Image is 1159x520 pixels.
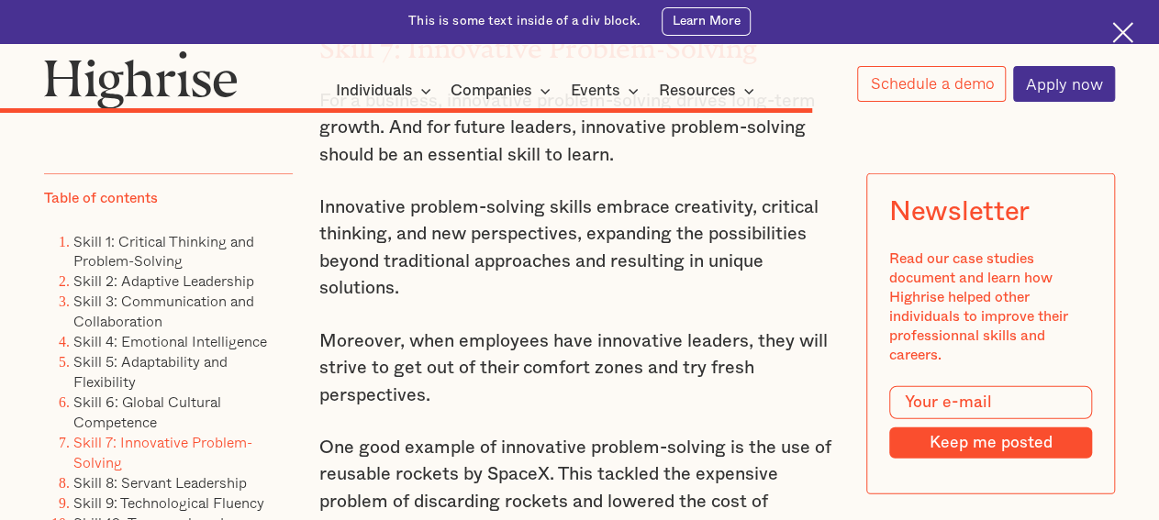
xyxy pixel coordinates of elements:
[336,80,413,102] div: Individuals
[571,80,644,102] div: Events
[659,80,736,102] div: Resources
[44,50,238,109] img: Highrise logo
[73,350,228,393] a: Skill 5: Adaptability and Flexibility
[857,66,1006,102] a: Schedule a demo
[73,431,252,473] a: Skill 7: Innovative Problem-Solving
[73,270,254,292] a: Skill 2: Adaptive Leadership
[73,330,267,352] a: Skill 4: Emotional Intelligence
[319,328,840,410] p: Moreover, when employees have innovative leaders, they will strive to get out of their comfort zo...
[1112,22,1133,43] img: Cross icon
[451,80,556,102] div: Companies
[73,229,254,271] a: Skill 1: Critical Thinking and Problem-Solving
[73,290,254,332] a: Skill 3: Communication and Collaboration
[888,386,1092,458] form: Modal Form
[44,189,158,208] div: Table of contents
[319,194,840,303] p: Innovative problem-solving skills embrace creativity, critical thinking, and new perspectives, ex...
[408,13,641,30] div: This is some text inside of a div block.
[1013,66,1115,102] a: Apply now
[571,80,620,102] div: Events
[336,80,437,102] div: Individuals
[662,7,750,36] a: Learn More
[73,492,264,514] a: Skill 9: Technological Fluency
[888,196,1029,227] div: Newsletter
[73,391,221,433] a: Skill 6: Global Cultural Competence
[888,249,1092,365] div: Read our case studies document and learn how Highrise helped other individuals to improve their p...
[73,471,247,493] a: Skill 8: Servant Leadership
[319,88,840,170] p: For a business, innovative problem-solving drives long-term growth. And for future leaders, innov...
[888,386,1092,418] input: Your e-mail
[451,80,532,102] div: Companies
[659,80,760,102] div: Resources
[888,427,1092,458] input: Keep me posted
